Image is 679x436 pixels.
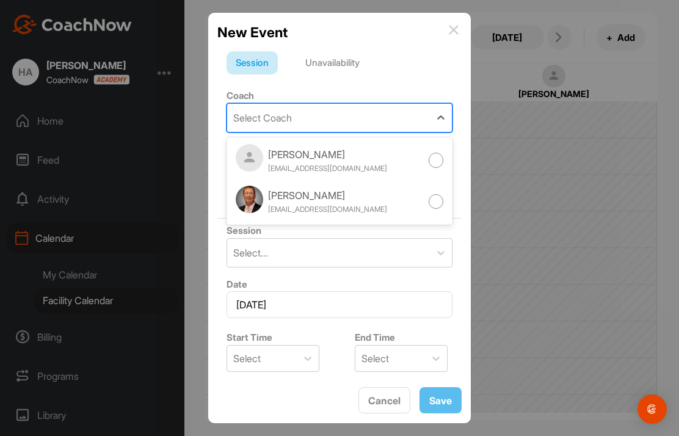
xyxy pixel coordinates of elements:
img: square_default-ef6cabf814de5a2bf16c804365e32c732080f9872bdf737d349900a9daf73cf9.png [236,144,263,172]
div: Select Coach [233,111,292,125]
div: [EMAIL_ADDRESS][DOMAIN_NAME] [268,204,387,215]
div: [PERSON_NAME] [268,147,387,162]
button: Save [419,387,462,413]
button: Cancel [358,387,410,413]
div: Select... [233,245,268,260]
label: End Time [355,332,395,343]
div: Select [233,351,261,366]
img: square_5c67e2a3c3147c27b86610585b90044c.jpg [236,186,263,213]
img: info [449,25,459,35]
h2: New Event [217,22,288,43]
div: [EMAIL_ADDRESS][DOMAIN_NAME] [268,163,387,174]
div: Unavailability [296,51,369,74]
label: Start Time [227,332,272,343]
div: [PERSON_NAME] [268,188,387,203]
input: Select Date [227,291,452,318]
div: Open Intercom Messenger [637,394,667,424]
div: Session [227,51,278,74]
label: Session [227,225,261,236]
label: Coach [227,90,254,101]
label: Date [227,278,247,290]
div: Select [361,351,389,366]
